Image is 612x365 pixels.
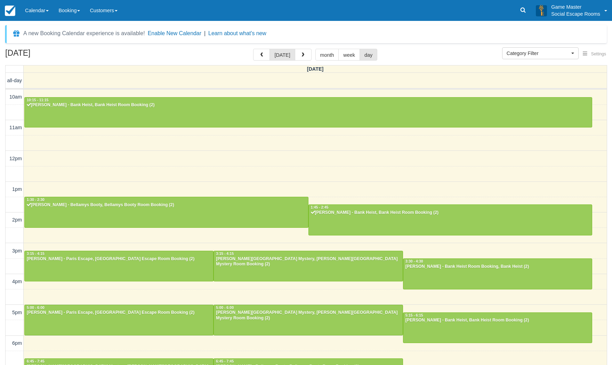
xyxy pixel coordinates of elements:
[216,359,234,363] span: 6:45 - 7:45
[551,10,600,17] p: Social Escape Rooms
[591,52,606,56] span: Settings
[24,197,308,227] a: 1:30 - 2:30[PERSON_NAME] - Bellamys Booty, Bellamys Booty Room Booking (2)
[12,279,22,284] span: 4pm
[403,258,592,289] a: 3:30 - 4:30[PERSON_NAME] - Bank Heist Room Booking, Bank Heist (2)
[536,5,547,16] img: A3
[27,252,45,256] span: 3:15 - 4:15
[24,305,214,335] a: 5:00 - 6:00[PERSON_NAME] - Paris Escape, [GEOGRAPHIC_DATA] Escape Room Booking (2)
[208,30,266,36] a: Learn about what's new
[551,3,600,10] p: Game Master
[405,259,423,263] span: 3:30 - 4:30
[27,359,45,363] span: 6:45 - 7:45
[405,264,590,270] div: [PERSON_NAME] - Bank Heist Room Booking, Bank Heist (2)
[338,49,360,61] button: week
[26,202,306,208] div: [PERSON_NAME] - Bellamys Booty, Bellamys Booty Room Booking (2)
[27,98,48,102] span: 10:15 - 11:15
[216,256,401,267] div: [PERSON_NAME][GEOGRAPHIC_DATA] Mystery, [PERSON_NAME][GEOGRAPHIC_DATA] Mystery Room Booking (2)
[311,205,329,209] span: 1:45 - 2:45
[360,49,377,61] button: day
[9,156,22,161] span: 12pm
[9,125,22,130] span: 11am
[7,78,22,83] span: all-day
[216,252,234,256] span: 3:15 - 4:15
[269,49,295,61] button: [DATE]
[24,251,214,281] a: 3:15 - 4:15[PERSON_NAME] - Paris Escape, [GEOGRAPHIC_DATA] Escape Room Booking (2)
[27,306,45,310] span: 5:00 - 6:00
[579,49,610,59] button: Settings
[5,49,93,62] h2: [DATE]
[148,30,201,37] button: Enable New Calendar
[26,310,211,316] div: [PERSON_NAME] - Paris Escape, [GEOGRAPHIC_DATA] Escape Room Booking (2)
[216,306,234,310] span: 5:00 - 6:00
[12,310,22,315] span: 5pm
[502,47,579,59] button: Category Filter
[214,305,403,335] a: 5:00 - 6:00[PERSON_NAME][GEOGRAPHIC_DATA] Mystery, [PERSON_NAME][GEOGRAPHIC_DATA] Mystery Room Bo...
[23,29,145,38] div: A new Booking Calendar experience is available!
[26,256,211,262] div: [PERSON_NAME] - Paris Escape, [GEOGRAPHIC_DATA] Escape Room Booking (2)
[308,204,593,235] a: 1:45 - 2:45[PERSON_NAME] - Bank Heist, Bank Heist Room Booking (2)
[5,6,15,16] img: checkfront-main-nav-mini-logo.png
[307,66,324,72] span: [DATE]
[507,50,570,57] span: Category Filter
[405,318,590,323] div: [PERSON_NAME] - Bank Heist, Bank Heist Room Booking (2)
[216,310,401,321] div: [PERSON_NAME][GEOGRAPHIC_DATA] Mystery, [PERSON_NAME][GEOGRAPHIC_DATA] Mystery Room Booking (2)
[403,312,592,343] a: 5:15 - 6:15[PERSON_NAME] - Bank Heist, Bank Heist Room Booking (2)
[26,102,590,108] div: [PERSON_NAME] - Bank Heist, Bank Heist Room Booking (2)
[214,251,403,281] a: 3:15 - 4:15[PERSON_NAME][GEOGRAPHIC_DATA] Mystery, [PERSON_NAME][GEOGRAPHIC_DATA] Mystery Room Bo...
[12,217,22,223] span: 2pm
[12,340,22,346] span: 6pm
[204,30,206,36] span: |
[24,97,592,128] a: 10:15 - 11:15[PERSON_NAME] - Bank Heist, Bank Heist Room Booking (2)
[405,313,423,317] span: 5:15 - 6:15
[9,94,22,100] span: 10am
[12,248,22,254] span: 3pm
[27,198,45,202] span: 1:30 - 2:30
[311,210,590,216] div: [PERSON_NAME] - Bank Heist, Bank Heist Room Booking (2)
[12,186,22,192] span: 1pm
[315,49,339,61] button: month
